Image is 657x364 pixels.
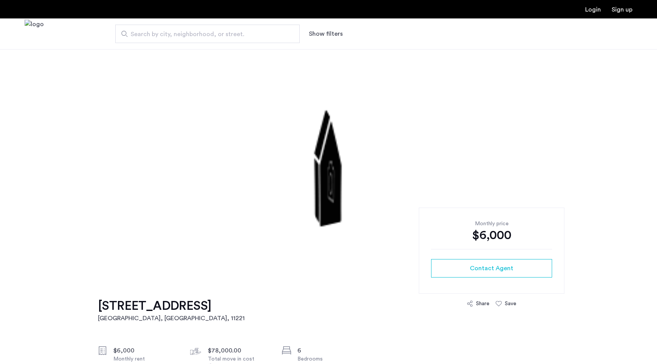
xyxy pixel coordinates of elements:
[470,264,513,273] span: Contact Agent
[25,20,44,48] a: Cazamio Logo
[113,346,178,355] div: $6,000
[208,346,272,355] div: $78,000.00
[431,220,552,228] div: Monthly price
[98,314,245,323] h2: [GEOGRAPHIC_DATA], [GEOGRAPHIC_DATA] , 11221
[297,355,362,363] div: Bedrooms
[115,25,300,43] input: Apartment Search
[98,298,245,314] h1: [STREET_ADDRESS]
[113,355,178,363] div: Monthly rent
[505,300,516,307] div: Save
[297,346,362,355] div: 6
[431,259,552,278] button: button
[131,30,278,39] span: Search by city, neighborhood, or street.
[25,20,44,48] img: logo
[118,49,539,280] img: 2.gif
[612,7,632,13] a: Registration
[98,298,245,323] a: [STREET_ADDRESS][GEOGRAPHIC_DATA], [GEOGRAPHIC_DATA], 11221
[431,228,552,243] div: $6,000
[309,29,343,38] button: Show or hide filters
[476,300,489,307] div: Share
[585,7,601,13] a: Login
